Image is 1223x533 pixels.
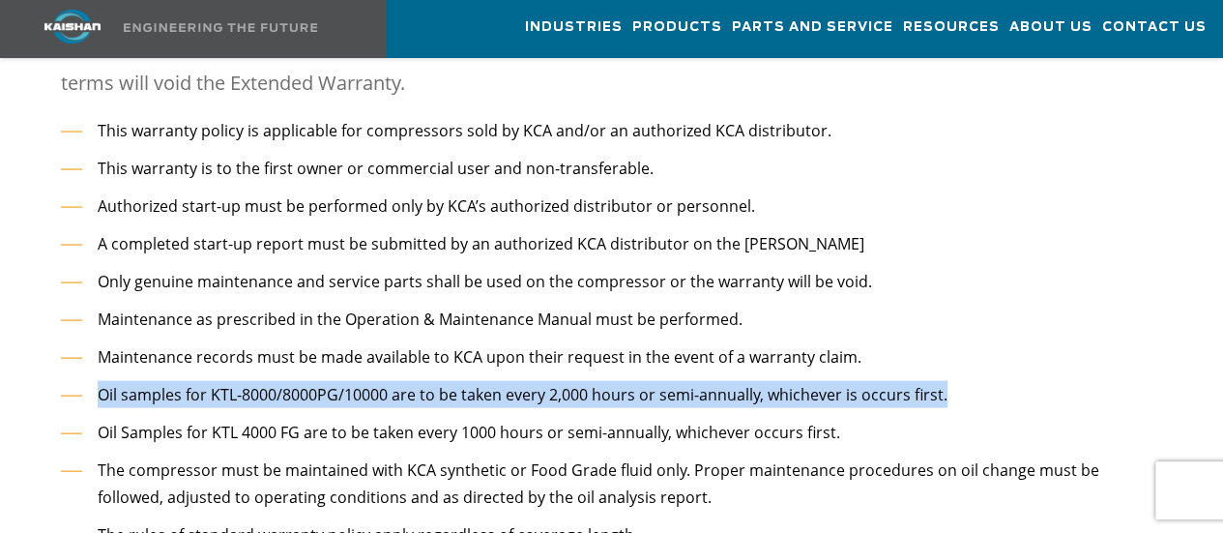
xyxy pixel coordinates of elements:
[903,1,1000,53] a: Resources
[61,419,1128,447] li: Oil Samples for KTL 4000 FG are to be taken every 1000 hours or semi-annually, whichever occurs f...
[124,23,317,32] img: Engineering the future
[632,1,722,53] a: Products
[61,192,1128,221] li: Authorized start-up must be performed only by KCA’s authorized distributor or personnel.
[61,306,1128,334] li: Maintenance as prescribed in the Operation & Maintenance Manual must be performed.
[525,16,623,39] span: Industries
[1009,1,1092,53] a: About Us
[1009,16,1092,39] span: About Us
[61,230,1128,258] li: A completed start-up report must be submitted by an authorized KCA distributor on the [PERSON_NAME]
[1102,1,1207,53] a: Contact Us
[61,117,1128,145] li: This warranty policy is applicable for compressors sold by KCA and/or an authorized KCA distributor.
[903,16,1000,39] span: Resources
[61,457,1128,512] li: The compressor must be maintained with KCA synthetic or Food Grade fluid only. Proper maintenance...
[732,1,893,53] a: Parts and Service
[61,343,1128,371] li: Maintenance records must be made available to KCA upon their request in the event of a warranty c...
[61,25,1128,103] p: Extended warranties are subject to following conditions. Failure to follow these terms will void ...
[632,16,722,39] span: Products
[61,381,1128,409] li: Oil samples for KTL-8000/8000PG/10000 are to be taken every 2,000 hours or semi-annually, whichev...
[525,1,623,53] a: Industries
[61,155,1128,183] li: This warranty is to the first owner or commercial user and non-transferable.
[732,16,893,39] span: Parts and Service
[61,268,1128,296] li: Only genuine maintenance and service parts shall be used on the compressor or the warranty will b...
[1102,16,1207,39] span: Contact Us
